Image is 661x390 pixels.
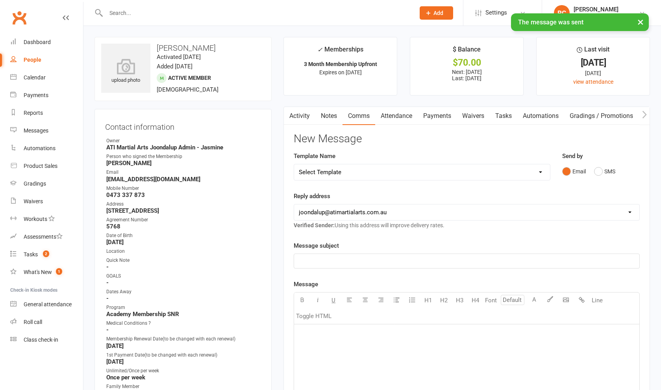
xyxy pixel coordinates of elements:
[104,7,409,18] input: Search...
[106,279,261,286] strong: -
[157,63,193,70] time: Added [DATE]
[106,216,261,224] div: Agreement Number
[106,239,261,246] strong: [DATE]
[418,107,457,125] a: Payments
[106,201,261,208] div: Address
[490,107,517,125] a: Tasks
[10,210,83,228] a: Workouts
[106,295,261,302] strong: -
[24,92,48,98] div: Payments
[420,292,436,308] button: H1
[294,151,335,161] label: Template Name
[106,304,261,311] div: Program
[106,137,261,145] div: Owner
[294,308,333,324] button: Toggle HTML
[294,133,640,145] h3: New Message
[106,223,261,230] strong: 5768
[317,44,363,59] div: Memberships
[56,268,62,275] span: 1
[573,79,613,85] a: view attendance
[106,144,261,151] strong: ATI Martial Arts Joondalup Admin - Jasmine
[106,311,261,318] strong: Academy Membership SNR
[294,191,330,201] label: Reply address
[10,193,83,210] a: Waivers
[294,241,339,250] label: Message subject
[24,301,72,307] div: General attendance
[168,75,211,81] span: Active member
[101,59,150,85] div: upload photo
[331,297,335,304] span: U
[24,337,58,343] div: Class check-in
[106,288,261,296] div: Dates Away
[106,263,261,270] strong: -
[544,59,642,67] div: [DATE]
[106,320,261,327] div: Medical Conditions ?
[10,246,83,263] a: Tasks 2
[326,292,341,308] button: U
[157,53,201,61] time: Activated [DATE]
[433,10,443,16] span: Add
[562,151,583,161] label: Send by
[24,57,41,63] div: People
[10,263,83,281] a: What's New1
[501,295,524,305] input: Default
[343,107,375,125] a: Comms
[106,207,261,214] strong: [STREET_ADDRESS]
[467,292,483,308] button: H4
[24,145,56,151] div: Automations
[10,104,83,122] a: Reports
[106,358,261,365] strong: [DATE]
[554,5,570,21] div: RC
[294,222,444,228] span: Using this address will improve delivery rates.
[420,6,453,20] button: Add
[284,107,315,125] a: Activity
[24,234,63,240] div: Assessments
[24,198,43,204] div: Waivers
[106,351,261,359] div: 1st Payment Date(to be changed with each renewal)
[24,180,46,187] div: Gradings
[24,74,46,81] div: Calendar
[43,250,49,257] span: 2
[10,140,83,157] a: Automations
[485,4,507,22] span: Settings
[574,13,639,20] div: ATI Martial Arts Joondalup
[562,164,586,179] button: Email
[24,216,47,222] div: Workouts
[24,319,42,325] div: Roll call
[10,33,83,51] a: Dashboard
[10,122,83,140] a: Messages
[24,269,52,275] div: What's New
[594,164,615,179] button: SMS
[106,257,261,264] div: Quick Note
[10,331,83,349] a: Class kiosk mode
[564,107,639,125] a: Gradings / Promotions
[106,342,261,350] strong: [DATE]
[10,228,83,246] a: Assessments
[106,335,261,343] div: Membership Renewal Date(to be changed with each renewal)
[10,51,83,69] a: People
[589,292,605,308] button: Line
[106,248,261,255] div: Location
[10,296,83,313] a: General attendance kiosk mode
[10,157,83,175] a: Product Sales
[452,292,467,308] button: H3
[375,107,418,125] a: Attendance
[10,313,83,331] a: Roll call
[106,153,261,160] div: Person who signed the Membership
[577,44,609,59] div: Last visit
[106,176,261,183] strong: [EMAIL_ADDRESS][DOMAIN_NAME]
[483,292,499,308] button: Font
[106,232,261,239] div: Date of Birth
[436,292,452,308] button: H2
[526,292,542,308] button: A
[10,175,83,193] a: Gradings
[319,69,362,75] span: Expires on [DATE]
[453,44,481,59] div: $ Balance
[106,326,261,333] strong: -
[106,160,261,167] strong: [PERSON_NAME]
[304,61,377,67] strong: 3 Month Membership Upfront
[574,6,639,13] div: [PERSON_NAME]
[106,272,261,280] div: GOALS
[106,169,261,176] div: Email
[294,222,335,228] strong: Verified Sender:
